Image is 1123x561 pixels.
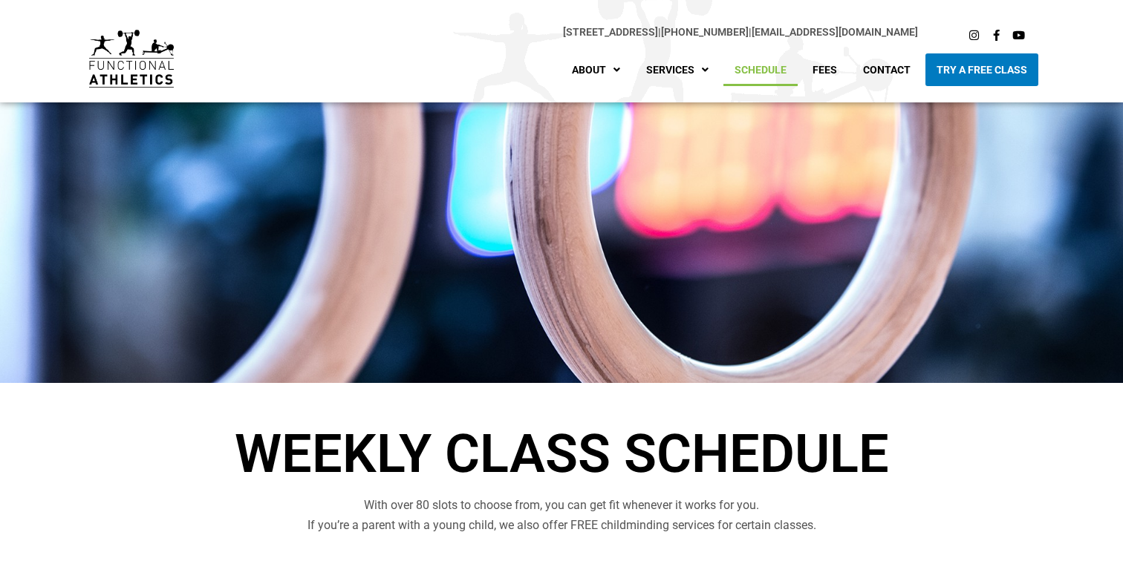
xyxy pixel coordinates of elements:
[801,53,848,86] a: Fees
[563,26,661,38] span: |
[146,496,977,535] p: With over 80 slots to choose from, you can get fit whenever it works for you. If you’re a parent ...
[752,26,918,38] a: [EMAIL_ADDRESS][DOMAIN_NAME]
[561,53,631,86] a: About
[723,53,798,86] a: Schedule
[852,53,922,86] a: Contact
[661,26,749,38] a: [PHONE_NUMBER]
[204,24,918,41] p: |
[635,53,720,86] a: Services
[563,26,658,38] a: [STREET_ADDRESS]
[146,427,977,481] h1: Weekly Class Schedule
[925,53,1038,86] a: Try A Free Class
[89,30,174,88] img: default-logo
